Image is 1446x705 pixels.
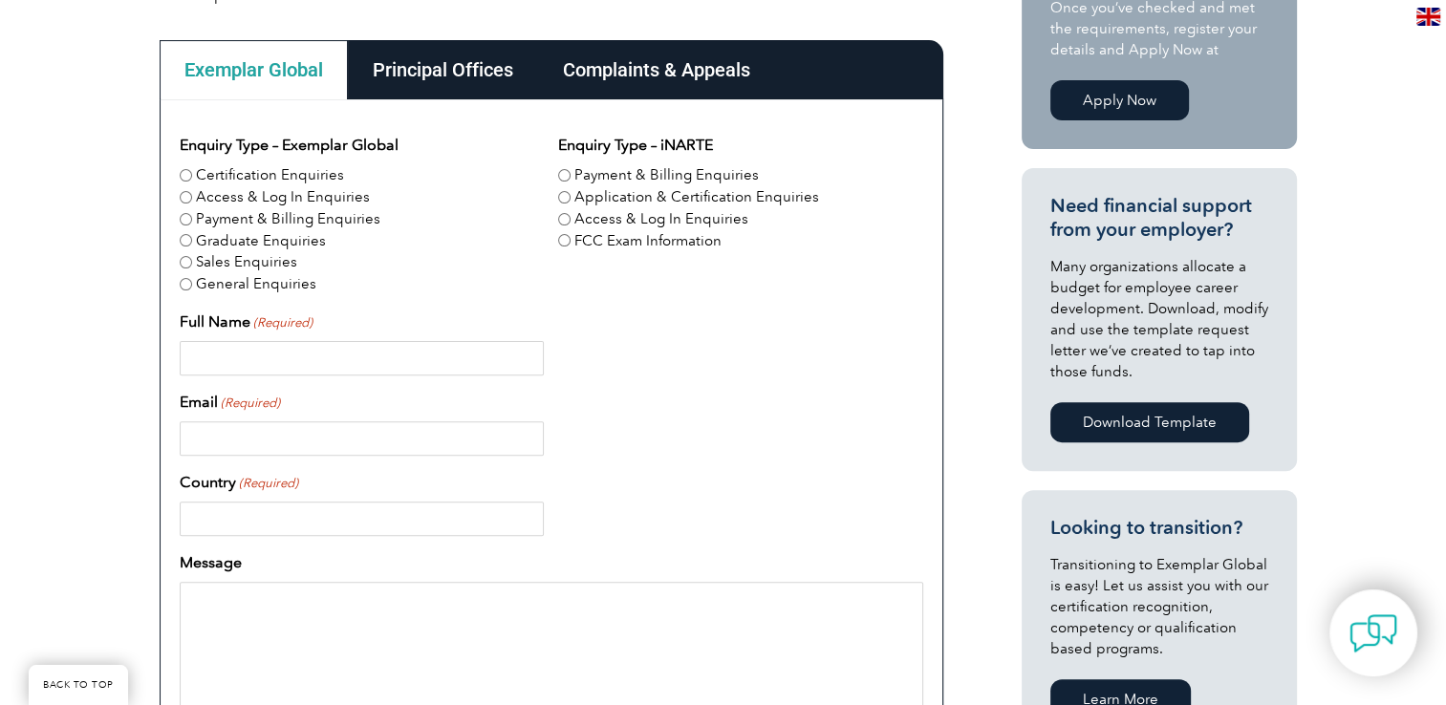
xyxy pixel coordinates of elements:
span: (Required) [251,313,313,332]
div: Exemplar Global [160,40,348,99]
img: en [1416,8,1440,26]
label: General Enquiries [196,273,316,295]
img: contact-chat.png [1349,609,1397,657]
label: Graduate Enquiries [196,230,326,252]
label: Access & Log In Enquiries [196,186,370,208]
h3: Need financial support from your employer? [1050,194,1268,242]
legend: Enquiry Type – iNARTE [558,134,713,157]
label: Sales Enquiries [196,251,297,273]
a: Apply Now [1050,80,1189,120]
legend: Enquiry Type – Exemplar Global [180,134,399,157]
a: Download Template [1050,402,1249,442]
span: (Required) [219,394,280,413]
label: FCC Exam Information [574,230,722,252]
label: Full Name [180,310,313,333]
a: BACK TO TOP [29,665,128,705]
label: Application & Certification Enquiries [574,186,819,208]
label: Certification Enquiries [196,164,344,186]
label: Payment & Billing Enquiries [196,208,380,230]
span: (Required) [237,474,298,493]
p: Transitioning to Exemplar Global is easy! Let us assist you with our certification recognition, c... [1050,554,1268,659]
label: Payment & Billing Enquiries [574,164,759,186]
label: Access & Log In Enquiries [574,208,748,230]
h3: Looking to transition? [1050,516,1268,540]
label: Email [180,391,280,414]
div: Principal Offices [348,40,538,99]
label: Country [180,471,298,494]
p: Many organizations allocate a budget for employee career development. Download, modify and use th... [1050,256,1268,382]
div: Complaints & Appeals [538,40,775,99]
label: Message [180,551,242,574]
